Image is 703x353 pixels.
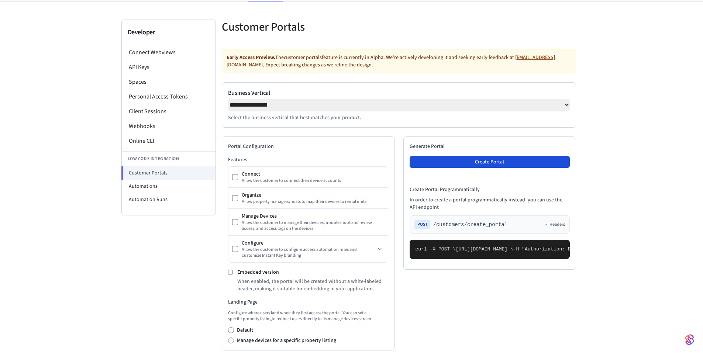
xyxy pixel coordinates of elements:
img: SeamLogoGradient.69752ec5.svg [685,334,694,346]
h3: Landing Page [228,298,388,306]
div: Manage Devices [242,212,384,220]
div: Allow property managers/hosts to map their devices to rental units [242,199,384,205]
li: Online CLI [122,134,216,148]
label: Default [237,326,253,334]
li: Webhooks [122,119,216,134]
li: Customer Portals [121,166,216,180]
strong: Early Access Preview. [227,54,275,61]
li: Connect Webviews [122,45,216,60]
div: Connect [242,170,384,178]
h5: Customer Portals [222,20,394,35]
label: Business Vertical [228,89,570,97]
div: Allow the customer to configure access automation rules and customize Instant Key branding [242,247,375,259]
p: When enabled, the portal will be created without a white-labeled header, making it suitable for e... [237,278,388,293]
button: Headers [544,222,565,228]
span: curl -X POST \ [416,246,456,252]
div: Organize [242,191,384,199]
label: Manage devices for a specific property listing [237,337,336,344]
li: Automation Runs [122,193,216,206]
div: Allow the customer to manage their devices, troubleshoot and review access, and access logs on th... [242,220,384,232]
li: Personal Access Tokens [122,89,216,104]
span: POST [414,220,430,229]
div: Configure [242,239,375,247]
div: The customer portals feature is currently in Alpha. We're actively developing it and seeking earl... [222,49,576,73]
h3: Developer [128,27,210,38]
p: Select the business vertical that best matches your product. [228,114,570,121]
li: Spaces [122,75,216,89]
h2: Generate Portal [410,143,570,150]
li: Automations [122,180,216,193]
h4: Create Portal Programmatically [410,186,570,193]
p: Configure where users land when they first access the portal. You can set a specific property lis... [228,310,388,322]
div: Allow the customer to connect their device accounts [242,178,384,184]
label: Embedded version [237,269,279,276]
p: In order to create a portal programmatically instead, you can use the API endpoint [410,196,570,211]
h3: Features [228,156,388,163]
h2: Portal Configuration [228,143,388,150]
li: Client Sessions [122,104,216,119]
a: [EMAIL_ADDRESS][DOMAIN_NAME] [227,54,555,69]
li: Low Code Integration [122,151,216,166]
span: /customers/create_portal [433,221,508,228]
span: [URL][DOMAIN_NAME] \ [456,246,513,252]
span: -H "Authorization: Bearer seam_api_key_123456" \ [513,246,651,252]
li: API Keys [122,60,216,75]
button: Create Portal [410,156,570,168]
